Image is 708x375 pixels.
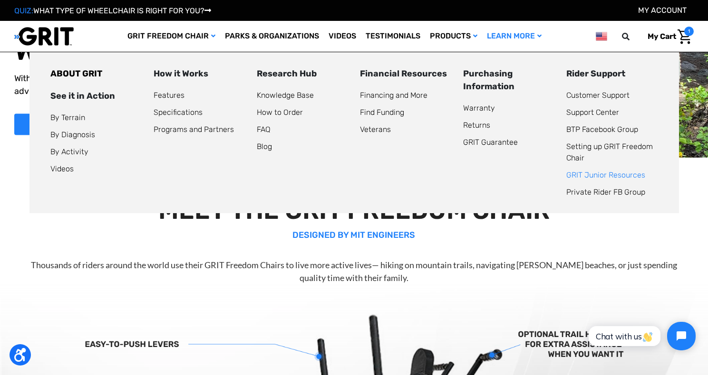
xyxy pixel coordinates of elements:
p: Thousands of riders around the world use their GRIT Freedom Chairs to live more active lives— hik... [18,259,690,284]
a: QUIZ:WHAT TYPE OF WHEELCHAIR IS RIGHT FOR YOU? [14,6,211,15]
p: With the GRIT Freedom Chair, explore the outdoors, get daily exercise, and go on adventures with ... [14,72,350,97]
div: Rider Support [566,67,658,80]
a: Learn More [482,21,546,52]
a: By Terrain [50,113,85,122]
a: Veterans [360,125,391,134]
span: 1 [684,27,694,36]
a: Videos [324,21,361,52]
a: Blog [257,142,272,151]
a: Setting up GRIT Freedom Chair [566,142,653,162]
div: See it in Action [50,90,142,103]
a: GRIT Freedom Chair [123,21,220,52]
div: Purchasing Information [463,67,555,93]
a: Programs and Partners [154,125,234,134]
img: us.png [596,30,607,42]
iframe: Tidio Chat [578,314,704,358]
a: Find Funding [360,108,404,117]
img: Cart [678,29,691,44]
a: Products [425,21,482,52]
a: Shop Now [14,113,86,135]
a: Cart with 1 items [640,27,694,47]
a: Customer Support [566,91,630,100]
a: FAQ [257,125,271,134]
a: Warranty [463,103,495,112]
a: How to Order [257,108,303,117]
div: Financial Resources [360,67,452,80]
a: Account [638,6,687,15]
a: ABOUT GRIT [50,68,102,79]
a: GRIT Junior Resources [566,170,645,179]
a: Specifications [154,108,203,117]
a: Parks & Organizations [220,21,324,52]
a: BTP Facebook Group [566,125,638,134]
a: Videos [50,164,74,173]
div: How it Works [154,67,245,80]
span: QUIZ: [14,6,33,15]
input: Search [626,27,640,47]
a: By Diagnosis [50,130,95,139]
a: Support Center [566,108,619,117]
a: Testimonials [361,21,425,52]
span: My Cart [648,32,676,41]
a: Returns [463,121,490,130]
img: GRIT All-Terrain Wheelchair and Mobility Equipment [14,27,74,46]
a: Private Rider FB Group [566,187,645,197]
a: Features [154,91,184,100]
a: GRIT Guarantee [463,138,518,147]
a: By Activity [50,147,88,156]
h2: MEET THE GRIT FREEDOM CHAIR [18,196,690,225]
span: Phone Number [154,39,205,48]
div: Research Hub [257,67,349,80]
a: Knowledge Base [257,91,314,100]
p: DESIGNED BY MIT ENGINEERS [18,229,690,242]
a: Financing and More [360,91,427,100]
